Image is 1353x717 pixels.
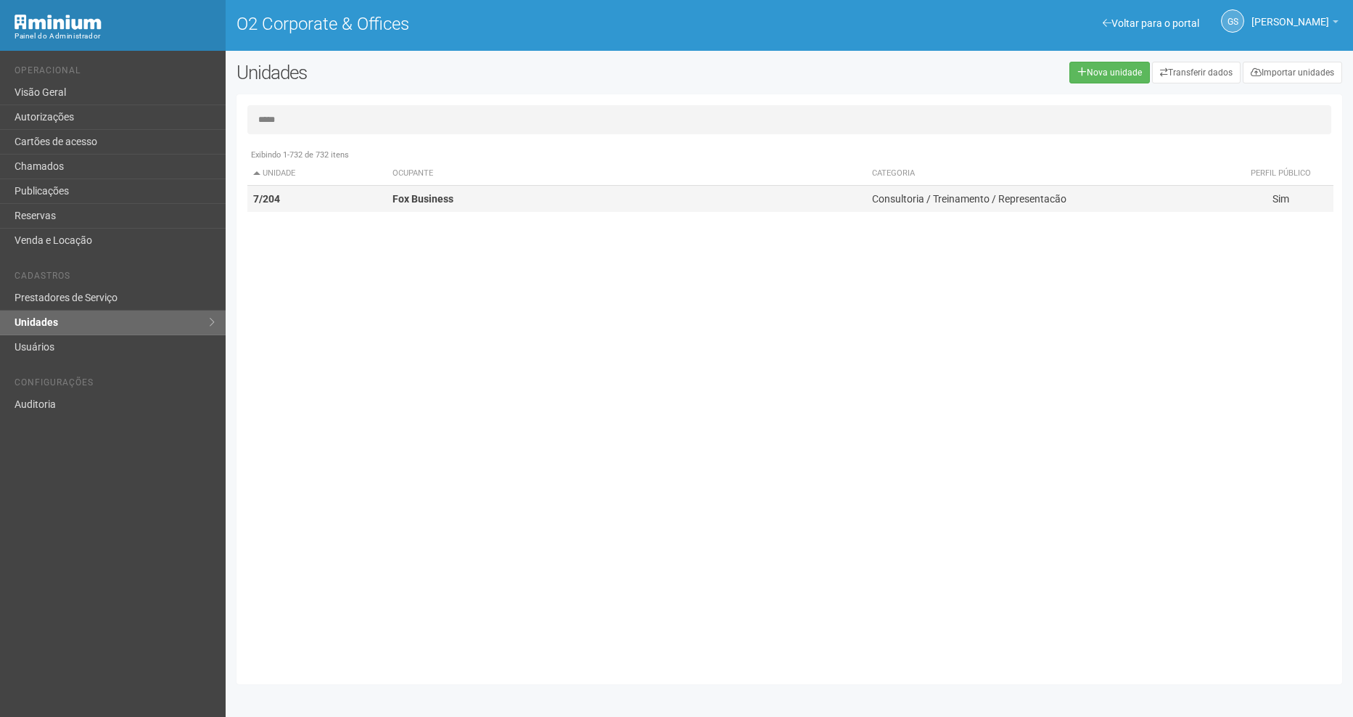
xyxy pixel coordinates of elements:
img: Minium [15,15,102,30]
a: Importar unidades [1243,62,1342,83]
li: Operacional [15,65,215,81]
strong: Fox Business [392,193,453,205]
li: Cadastros [15,271,215,286]
span: Gabriela Souza [1251,2,1329,28]
h2: Unidades [237,62,685,83]
td: Consultoria / Treinamento / Representacão [866,186,1228,213]
div: Painel do Administrador [15,30,215,43]
th: Unidade: activate to sort column descending [247,162,387,186]
a: GS [1221,9,1244,33]
h1: O2 Corporate & Offices [237,15,778,33]
th: Categoria: activate to sort column ascending [866,162,1228,186]
th: Perfil público: activate to sort column ascending [1228,162,1333,186]
div: Exibindo 1-732 de 732 itens [247,149,1333,162]
span: Sim [1272,193,1289,205]
th: Ocupante: activate to sort column ascending [387,162,866,186]
li: Configurações [15,377,215,393]
a: Transferir dados [1152,62,1241,83]
a: [PERSON_NAME] [1251,18,1338,30]
strong: 7/204 [253,193,280,205]
a: Nova unidade [1069,62,1150,83]
a: Voltar para o portal [1103,17,1199,29]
